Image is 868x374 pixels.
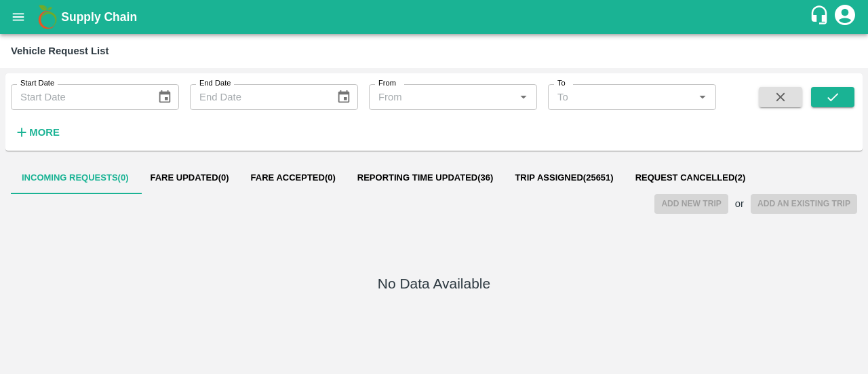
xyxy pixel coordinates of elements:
span: Incoming Requests ( 0 ) [22,172,129,183]
input: Start Date [11,84,146,110]
button: More [11,121,63,144]
div: Vehicle Request List [11,42,108,60]
label: Start Date [20,78,54,89]
label: End Date [199,78,231,89]
h2: or [728,198,751,209]
button: Open [694,88,711,106]
b: Supply Chain [61,10,137,24]
strong: More [29,127,60,138]
h5: No Data Available [378,274,490,293]
button: Choose date [331,84,357,110]
div: account of current user [833,3,857,31]
button: Choose date [152,84,178,110]
input: End Date [190,84,325,110]
a: Supply Chain [61,7,809,26]
span: Fare Accepted ( 0 ) [251,172,336,183]
span: Fare Updated ( 0 ) [151,172,229,183]
span: Trip Assigned ( 25651 ) [515,172,613,183]
div: customer-support [809,5,833,29]
img: logo [34,3,61,31]
span: Request Cancelled ( 2 ) [635,172,746,183]
button: open drawer [3,1,34,33]
input: To [552,88,690,106]
label: From [378,78,396,89]
label: To [557,78,566,89]
span: Reporting Time Updated ( 36 ) [357,172,494,183]
input: From [373,88,511,106]
button: Open [515,88,532,106]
